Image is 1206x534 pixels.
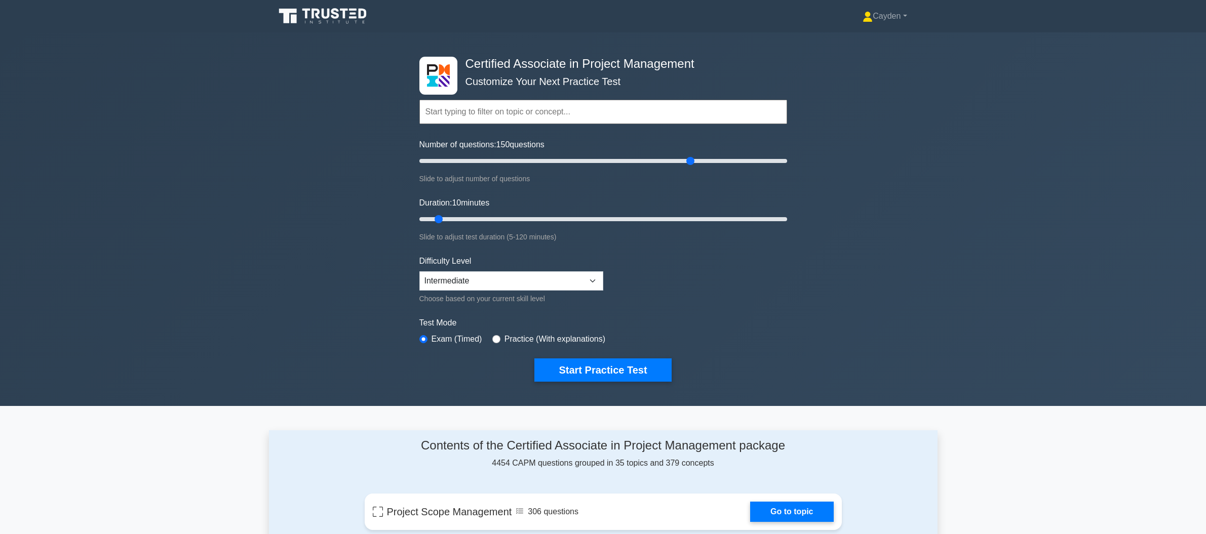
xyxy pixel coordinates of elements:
a: Go to topic [750,502,833,522]
div: 4454 CAPM questions grouped in 35 topics and 379 concepts [365,438,842,469]
a: Cayden [838,6,931,26]
label: Number of questions: questions [419,139,544,151]
div: Slide to adjust number of questions [419,173,787,185]
h4: Contents of the Certified Associate in Project Management package [365,438,842,453]
span: 150 [496,140,510,149]
label: Test Mode [419,317,787,329]
input: Start typing to filter on topic or concept... [419,100,787,124]
h4: Certified Associate in Project Management [461,57,737,71]
label: Difficulty Level [419,255,472,267]
label: Practice (With explanations) [504,333,605,345]
label: Duration: minutes [419,197,490,209]
span: 10 [452,198,461,207]
div: Choose based on your current skill level [419,293,603,305]
div: Slide to adjust test duration (5-120 minutes) [419,231,787,243]
label: Exam (Timed) [432,333,482,345]
button: Start Practice Test [534,358,671,382]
